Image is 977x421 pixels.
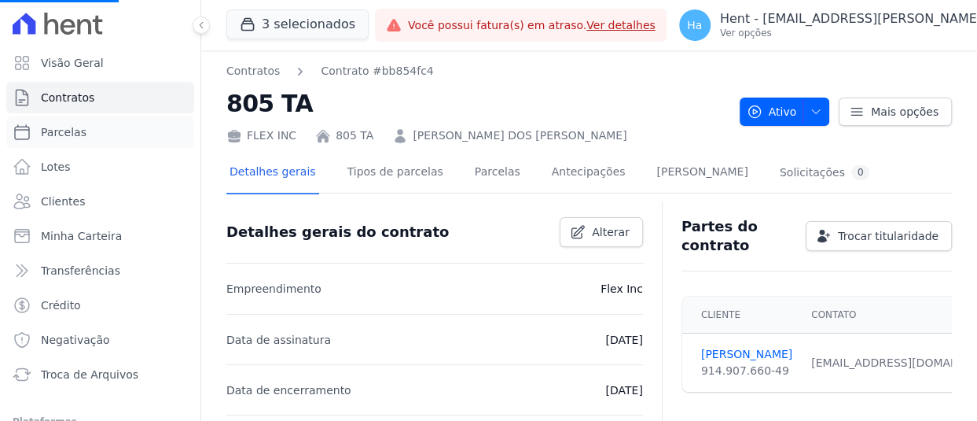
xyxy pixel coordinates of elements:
a: Trocar titularidade [806,221,952,251]
div: FLEX INC [226,127,296,144]
h3: Partes do contrato [681,217,793,255]
button: 3 selecionados [226,9,369,39]
a: Antecipações [549,153,629,194]
p: Empreendimento [226,279,321,298]
a: Contratos [6,82,194,113]
a: Solicitações0 [777,153,873,194]
p: Data de assinatura [226,331,331,349]
span: Clientes [41,194,85,209]
p: Flex Inc [601,279,643,298]
a: Contratos [226,63,280,79]
a: [PERSON_NAME] DOS [PERSON_NAME] [413,127,626,144]
span: Trocar titularidade [838,228,938,244]
h2: 805 TA [226,86,727,121]
nav: Breadcrumb [226,63,434,79]
span: Minha Carteira [41,228,122,244]
span: Alterar [592,224,630,240]
a: Transferências [6,255,194,286]
h3: Detalhes gerais do contrato [226,223,449,242]
a: Tipos de parcelas [344,153,446,194]
div: Solicitações [780,165,870,180]
th: Cliente [682,297,802,334]
span: Contratos [41,90,94,105]
a: Parcelas [6,116,194,148]
span: Ha [687,20,702,31]
a: [PERSON_NAME] [653,153,751,194]
a: Troca de Arquivos [6,359,194,390]
p: [DATE] [605,381,642,400]
div: 914.907.660-49 [701,363,792,379]
p: [DATE] [605,331,642,349]
span: Troca de Arquivos [41,367,138,382]
a: Mais opções [839,98,952,126]
span: Ativo [747,98,797,126]
span: Visão Geral [41,55,104,71]
a: Visão Geral [6,47,194,79]
a: 805 TA [336,127,373,144]
span: Parcelas [41,124,86,140]
a: Crédito [6,290,194,321]
button: Ativo [740,98,830,126]
nav: Breadcrumb [226,63,727,79]
span: Mais opções [871,104,938,120]
span: Lotes [41,159,71,175]
p: Data de encerramento [226,381,351,400]
a: Ver detalhes [586,19,656,31]
span: Negativação [41,332,110,348]
span: Crédito [41,297,81,313]
span: Você possui fatura(s) em atraso. [408,17,656,34]
a: Lotes [6,151,194,183]
div: 0 [851,165,870,180]
a: Clientes [6,186,194,217]
a: Detalhes gerais [226,153,319,194]
a: Minha Carteira [6,220,194,252]
a: Negativação [6,324,194,356]
a: Alterar [560,217,643,247]
a: Parcelas [472,153,523,194]
a: [PERSON_NAME] [701,346,792,363]
a: Contrato #bb854fc4 [321,63,433,79]
span: Transferências [41,263,120,279]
